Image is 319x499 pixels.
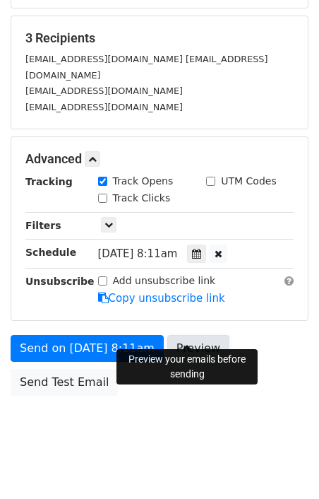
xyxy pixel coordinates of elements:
a: Send Test Email [11,369,118,396]
strong: Unsubscribe [25,276,95,287]
iframe: Chat Widget [248,431,319,499]
label: Add unsubscribe link [113,274,216,288]
a: Send on [DATE] 8:11am [11,335,164,362]
small: [EMAIL_ADDRESS][DOMAIN_NAME] [25,102,183,112]
h5: 3 Recipients [25,30,294,46]
span: [DATE] 8:11am [98,247,178,260]
label: UTM Codes [221,174,276,189]
strong: Tracking [25,176,73,187]
strong: Filters [25,220,61,231]
small: [EMAIL_ADDRESS][DOMAIN_NAME] [EMAIL_ADDRESS][DOMAIN_NAME] [25,54,267,81]
strong: Schedule [25,247,76,258]
a: Preview [167,335,229,362]
h5: Advanced [25,151,294,167]
label: Track Opens [113,174,174,189]
div: Preview your emails before sending [116,349,258,384]
label: Track Clicks [113,191,171,206]
a: Copy unsubscribe link [98,292,225,305]
small: [EMAIL_ADDRESS][DOMAIN_NAME] [25,86,183,96]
